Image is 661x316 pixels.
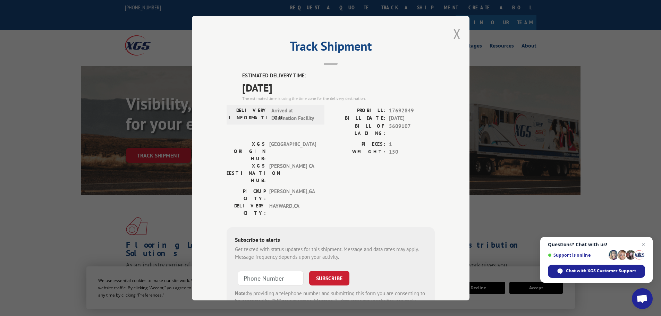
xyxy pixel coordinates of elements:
span: Chat with XGS Customer Support [566,268,636,274]
span: [DATE] [242,79,435,95]
div: Subscribe to alerts [235,235,426,245]
span: [GEOGRAPHIC_DATA] [269,140,316,162]
span: 17692849 [389,106,435,114]
span: Questions? Chat with us! [548,242,645,247]
strong: Note: [235,290,247,296]
label: PICKUP CITY: [227,187,266,202]
div: Open chat [632,288,653,309]
div: Get texted with status updates for this shipment. Message and data rates may apply. Message frequ... [235,245,426,261]
h2: Track Shipment [227,41,435,54]
label: PIECES: [331,140,385,148]
span: 5609107 [389,122,435,137]
button: Close modal [453,25,461,43]
span: [DATE] [389,114,435,122]
span: [PERSON_NAME] CA [269,162,316,184]
input: Phone Number [238,271,304,285]
button: SUBSCRIBE [309,271,349,285]
span: Support is online [548,253,606,258]
label: XGS DESTINATION HUB: [227,162,266,184]
span: Arrived at Destination Facility [271,106,318,122]
label: BILL OF LADING: [331,122,385,137]
div: by providing a telephone number and submitting this form you are consenting to be contacted by SM... [235,289,426,313]
label: XGS ORIGIN HUB: [227,140,266,162]
div: Chat with XGS Customer Support [548,265,645,278]
label: PROBILL: [331,106,385,114]
label: ESTIMATED DELIVERY TIME: [242,72,435,80]
div: The estimated time is using the time zone for the delivery destination. [242,95,435,101]
label: DELIVERY INFORMATION: [229,106,268,122]
span: Close chat [639,240,647,249]
label: BILL DATE: [331,114,385,122]
span: 150 [389,148,435,156]
span: HAYWARD , CA [269,202,316,216]
label: WEIGHT: [331,148,385,156]
span: 1 [389,140,435,148]
label: DELIVERY CITY: [227,202,266,216]
span: [PERSON_NAME] , GA [269,187,316,202]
